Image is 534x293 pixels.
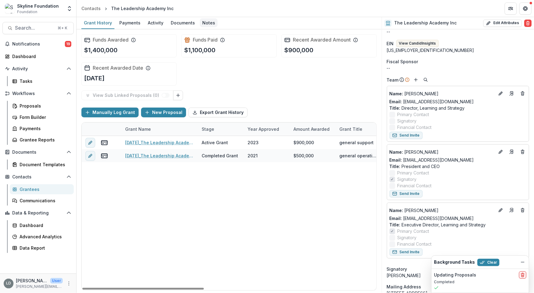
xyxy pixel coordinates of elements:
[20,245,69,251] div: Data Report
[20,114,69,120] div: Form Builder
[10,135,74,145] a: Grantee Reports
[125,152,194,159] a: [DATE]_The Leadership Academy Inc_500000
[398,111,429,118] span: Primary Contact
[387,47,529,53] div: [US_EMPLOYER_IDENTIFICATION_NUMBER]
[398,124,432,130] span: Financial Contact
[85,138,95,148] button: edit
[387,28,529,35] p: --
[497,207,504,214] button: Edit
[390,157,474,163] a: Email: [EMAIL_ADDRESS][DOMAIN_NAME]
[121,123,198,136] div: Grant Name
[293,37,351,43] h2: Recent Awarded Amount
[141,108,186,117] button: New Proposal
[390,105,401,111] span: Title :
[390,216,402,221] span: Email:
[10,220,74,230] a: Dashboard
[390,248,423,256] button: Send Invite
[248,139,259,146] div: 2023
[398,176,417,182] span: Signatory
[390,149,495,155] a: Name: [PERSON_NAME]
[81,90,174,100] button: View Sub Linked Proposals (0)
[16,277,48,284] p: [PERSON_NAME]
[184,46,215,55] p: $1,100,000
[200,18,218,27] div: Notes
[390,98,474,105] a: Email: [EMAIL_ADDRESS][DOMAIN_NAME]
[519,148,526,156] button: Deletes
[5,4,15,13] img: Skyline Foundation
[79,4,176,13] nav: breadcrumb
[10,101,74,111] a: Proposals
[336,123,382,136] div: Grant Title
[2,64,74,74] button: Open Activity
[20,222,69,229] div: Dashboard
[507,89,517,98] a: Go to contact
[65,41,71,47] span: 19
[390,207,495,214] a: Name: [PERSON_NAME]
[93,65,143,71] h2: Recent Awarded Date
[390,190,423,197] button: Send Invite
[390,215,474,222] a: Email: [EMAIL_ADDRESS][DOMAIN_NAME]
[17,9,37,15] span: Foundation
[519,90,526,97] button: Deletes
[10,123,74,134] a: Payments
[17,3,59,9] div: Skyline Foundation
[101,139,108,146] button: view-payments
[434,279,526,285] p: Completed
[390,90,495,97] a: Name: [PERSON_NAME]
[111,5,174,12] div: The Leadership Academy Inc
[81,18,114,27] div: Grant History
[12,211,64,216] span: Data & Reporting
[16,284,63,289] p: [PERSON_NAME][EMAIL_ADDRESS][DOMAIN_NAME]
[290,123,336,136] div: Amount Awarded
[20,137,69,143] div: Grantee Reports
[398,118,417,124] span: Signatory
[339,139,374,146] div: general support
[290,126,333,132] div: Amount Awarded
[20,103,69,109] div: Proposals
[398,234,417,241] span: Signatory
[387,266,407,272] span: Signatory
[10,196,74,206] a: Communications
[198,123,244,136] div: Stage
[244,126,283,132] div: Year approved
[519,207,526,214] button: Deletes
[293,139,314,146] div: $900,000
[10,76,74,86] a: Tasks
[390,91,403,96] span: Name :
[244,123,290,136] div: Year approved
[396,40,439,47] button: View CandidInsights
[84,74,105,83] p: [DATE]
[390,149,403,155] span: Name :
[56,25,69,31] div: ⌘ + K
[20,186,69,192] div: Grantees
[93,93,162,98] p: View Sub Linked Proposals ( 0 )
[390,99,402,104] span: Email:
[422,76,429,83] button: Search
[20,78,69,84] div: Tasks
[145,17,166,29] a: Activity
[65,2,74,15] button: Open entity switcher
[20,197,69,204] div: Communications
[81,5,101,12] div: Contacts
[12,66,64,71] span: Activity
[284,46,313,55] p: $900,000
[412,76,420,83] button: Add
[434,260,475,265] h2: Background Tasks
[248,152,258,159] div: 2021
[81,108,139,117] button: Manually Log Grant
[387,65,529,71] div: --
[398,228,429,234] span: Primary Contact
[12,42,65,47] span: Notifications
[390,163,526,170] p: President and CEO
[434,273,476,278] h2: Updating Proposals
[2,89,74,98] button: Open Workflows
[390,149,495,155] p: [PERSON_NAME]
[390,222,526,228] p: Executive Director, Learning and Strategy
[93,37,129,43] h2: Funds Awarded
[81,17,114,29] a: Grant History
[394,20,457,26] h2: The Leadership Academy Inc
[10,243,74,253] a: Data Report
[202,152,238,159] div: Completed Grant
[12,53,69,60] div: Dashboard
